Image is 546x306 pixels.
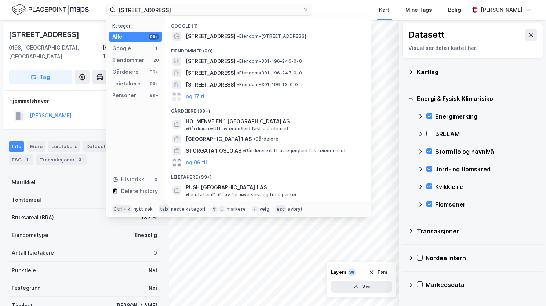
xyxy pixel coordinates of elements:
[103,43,160,61] div: [GEOGRAPHIC_DATA], 196/43
[253,136,279,142] span: Gårdeiere
[435,130,537,138] div: BREEAM
[112,91,136,100] div: Personer
[36,154,87,165] div: Transaksjoner
[259,206,269,212] div: velg
[227,206,246,212] div: markere
[112,205,132,213] div: Ctrl + k
[348,269,356,276] div: 38
[237,58,302,64] span: Eiendom • 301-196-246-0-0
[12,3,89,16] img: logo.f888ab2527a4732fd821a326f86c7f29.svg
[12,284,40,292] div: Festegrunn
[448,6,461,14] div: Bolig
[134,206,153,212] div: nytt søk
[417,227,537,236] div: Transaksjoner
[112,32,122,41] div: Alle
[379,6,389,14] div: Kart
[48,141,80,152] div: Leietakere
[159,205,170,213] div: tab
[186,57,236,66] span: [STREET_ADDRESS]
[23,156,30,163] div: 1
[435,200,537,209] div: Flomsoner
[116,4,303,15] input: Søk på adresse, matrikkel, gårdeiere, leietakere eller personer
[509,271,546,306] iframe: Chat Widget
[149,92,159,98] div: 99+
[12,266,36,275] div: Punktleie
[237,82,298,88] span: Eiendom • 301-196-13-0-0
[186,117,290,126] span: HOLMENVEIEN 1 [GEOGRAPHIC_DATA] AS
[186,192,188,197] span: •
[435,182,537,191] div: Kvikkleire
[186,192,297,198] span: Leietaker • Drift av fornøyelses- og temaparker
[481,6,523,14] div: [PERSON_NAME]
[76,156,84,163] div: 3
[12,248,54,257] div: Antall leietakere
[149,284,157,292] div: Nei
[186,158,207,167] button: og 96 til
[435,112,537,121] div: Energimerking
[408,29,445,41] div: Datasett
[364,266,392,278] button: Tøm
[149,81,159,87] div: 99+
[153,57,159,63] div: 20
[165,168,371,182] div: Leietakere (99+)
[186,126,188,131] span: •
[12,196,41,204] div: Tomteareal
[149,266,157,275] div: Nei
[12,231,48,240] div: Eiendomstype
[331,269,346,275] div: Layers
[112,175,144,184] div: Historikk
[153,45,159,51] div: 1
[165,42,371,55] div: Eiendommer (20)
[141,213,157,222] div: 187 ㎡
[186,135,252,143] span: [GEOGRAPHIC_DATA] 1 AS
[27,141,45,152] div: Eiere
[186,126,289,132] span: Gårdeiere • Utl. av egen/leid fast eiendom el.
[417,68,537,76] div: Kartlag
[237,33,239,39] span: •
[275,205,287,213] div: esc
[243,148,245,153] span: •
[112,79,141,88] div: Leietakere
[153,248,157,257] div: 0
[112,68,139,76] div: Gårdeiere
[237,70,239,76] span: •
[435,147,537,156] div: Stormflo og havnivå
[186,183,267,192] span: RUSH [GEOGRAPHIC_DATA] 1 AS
[112,56,144,65] div: Eiendommer
[171,206,205,212] div: neste kategori
[237,58,239,64] span: •
[186,92,206,101] button: og 17 til
[331,281,392,293] button: Vis
[426,280,537,289] div: Markedsdata
[9,96,160,105] div: Hjemmelshaver
[9,154,33,165] div: ESG
[237,33,306,39] span: Eiendom • [STREET_ADDRESS]
[253,136,255,142] span: •
[288,206,303,212] div: avbryt
[408,44,537,52] div: Visualiser data i kartet her.
[112,23,162,29] div: Kategori
[237,70,302,76] span: Eiendom • 301-196-247-0-0
[243,148,346,154] span: Gårdeiere • Utl. av egen/leid fast eiendom el.
[186,146,241,155] span: STORGATA 1 OSLO AS
[435,165,537,174] div: Jord- og flomskred
[417,94,537,103] div: Energi & Fysisk Klimarisiko
[9,29,81,40] div: [STREET_ADDRESS]
[9,70,72,84] button: Tag
[112,44,131,53] div: Google
[186,32,236,41] span: [STREET_ADDRESS]
[153,176,159,182] div: 0
[165,17,371,30] div: Google (1)
[12,213,54,222] div: Bruksareal (BRA)
[165,102,371,116] div: Gårdeiere (99+)
[83,141,111,152] div: Datasett
[405,6,432,14] div: Mine Tags
[12,178,36,187] div: Matrikkel
[186,69,236,77] span: [STREET_ADDRESS]
[9,43,103,61] div: 0198, [GEOGRAPHIC_DATA], [GEOGRAPHIC_DATA]
[426,254,537,262] div: Nordea Intern
[135,231,157,240] div: Enebolig
[121,187,158,196] div: Delete history
[9,141,24,152] div: Info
